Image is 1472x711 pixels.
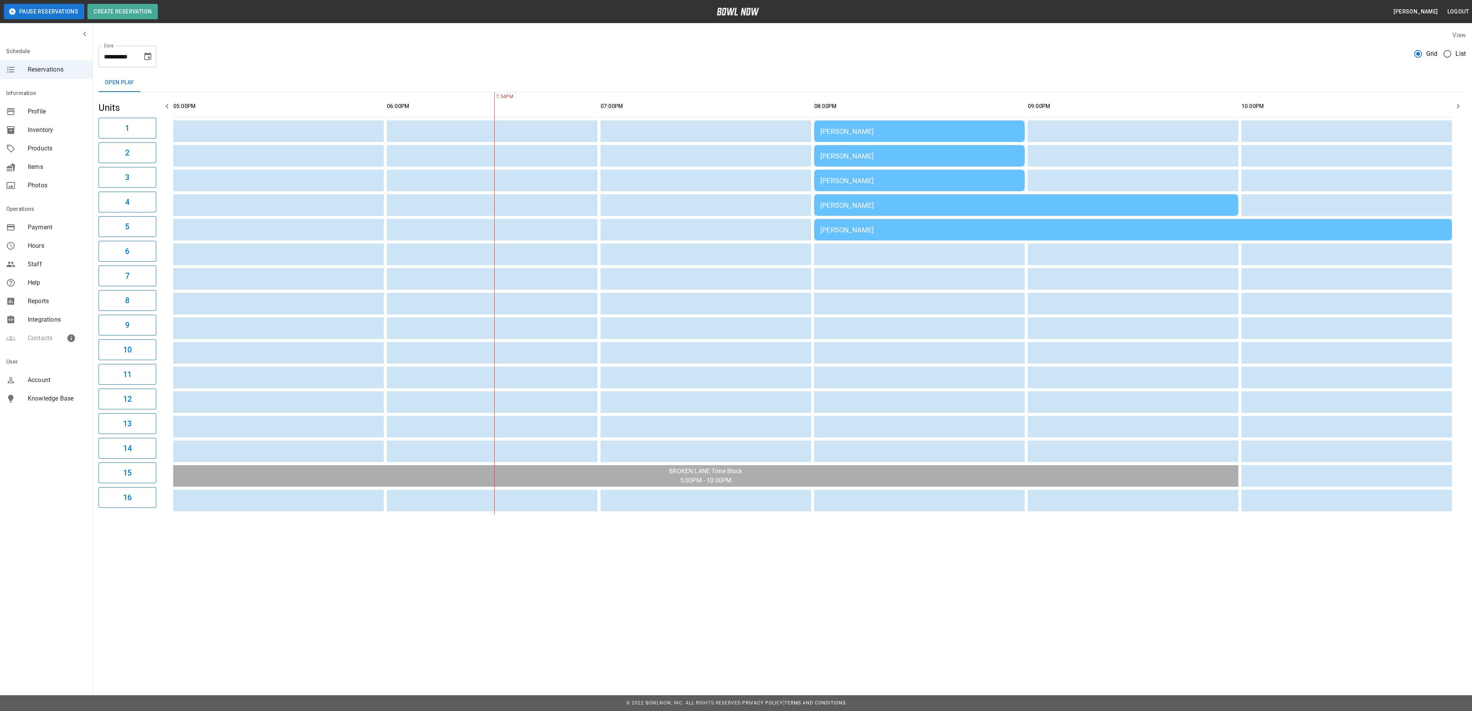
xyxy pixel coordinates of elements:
[28,241,86,250] span: Hours
[99,73,1466,92] div: inventory tabs
[387,95,597,117] th: 06:00PM
[601,95,811,117] th: 07:00PM
[1426,49,1438,58] span: Grid
[99,73,140,92] button: Open Play
[1241,95,1452,117] th: 10:00PM
[125,147,129,159] h6: 2
[123,491,132,504] h6: 16
[99,290,156,311] button: 8
[125,220,129,233] h6: 5
[28,223,86,232] span: Payment
[28,144,86,153] span: Products
[123,442,132,454] h6: 14
[1028,95,1238,117] th: 09:00PM
[785,700,846,706] a: Terms and Conditions
[87,4,158,19] button: Create Reservation
[28,107,86,116] span: Profile
[125,319,129,331] h6: 9
[28,260,86,269] span: Staff
[99,413,156,434] button: 13
[99,487,156,508] button: 16
[814,95,1025,117] th: 08:00PM
[28,65,86,74] span: Reservations
[820,127,1019,135] div: [PERSON_NAME]
[4,4,84,19] button: Pause Reservations
[125,171,129,184] h6: 3
[494,93,496,101] span: 7:54PM
[28,315,86,324] span: Integrations
[28,181,86,190] span: Photos
[99,315,156,335] button: 9
[99,102,156,114] h5: Units
[28,278,86,287] span: Help
[820,152,1019,160] div: [PERSON_NAME]
[28,394,86,403] span: Knowledge Base
[820,201,1232,209] div: [PERSON_NAME]
[742,700,783,706] a: Privacy Policy
[28,297,86,306] span: Reports
[1444,5,1472,19] button: Logout
[1390,5,1441,19] button: [PERSON_NAME]
[99,192,156,212] button: 4
[99,339,156,360] button: 10
[28,376,86,385] span: Account
[123,467,132,479] h6: 15
[99,462,156,483] button: 15
[125,196,129,208] h6: 4
[28,162,86,172] span: Items
[1455,49,1466,58] span: List
[123,417,132,430] h6: 13
[99,241,156,262] button: 6
[99,364,156,385] button: 11
[99,118,156,139] button: 1
[99,265,156,286] button: 7
[717,8,759,15] img: logo
[123,344,132,356] h6: 10
[820,177,1019,185] div: [PERSON_NAME]
[626,700,742,706] span: © 2022 BowlNow, Inc. All Rights Reserved.
[28,125,86,135] span: Inventory
[123,368,132,381] h6: 11
[123,393,132,405] h6: 12
[170,92,1455,514] table: sticky table
[99,142,156,163] button: 2
[125,245,129,257] h6: 6
[820,226,1446,234] div: [PERSON_NAME]
[125,122,129,134] h6: 1
[173,95,384,117] th: 05:00PM
[125,270,129,282] h6: 7
[99,167,156,188] button: 3
[1452,32,1466,39] label: View
[99,438,156,459] button: 14
[99,216,156,237] button: 5
[125,294,129,307] h6: 8
[99,389,156,409] button: 12
[140,49,156,64] button: Choose date, selected date is Aug 29, 2025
